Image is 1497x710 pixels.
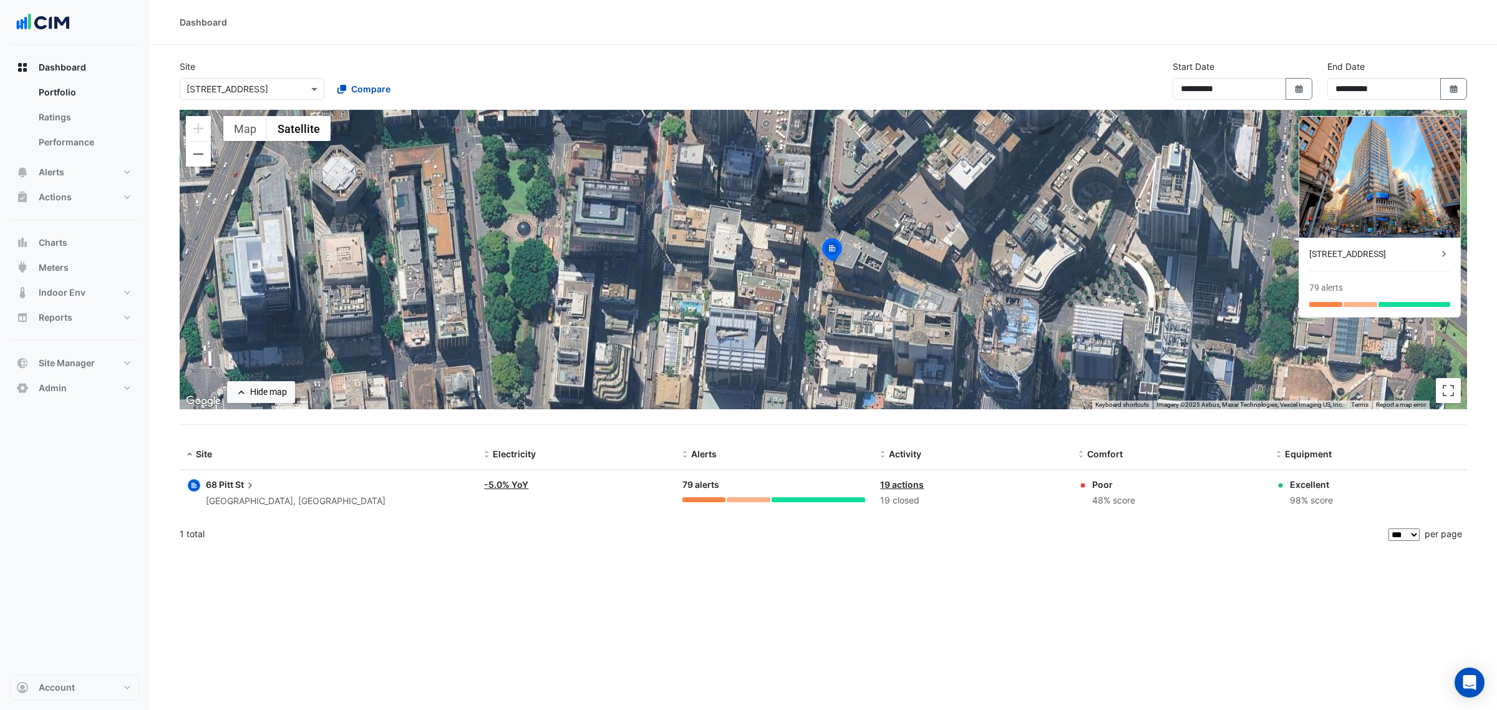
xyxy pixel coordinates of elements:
fa-icon: Select Date [1448,84,1460,94]
a: 19 actions [880,479,924,490]
app-icon: Actions [16,191,29,203]
div: 79 alerts [682,478,866,492]
button: Actions [10,185,140,210]
button: Keyboard shortcuts [1095,401,1149,409]
button: Zoom out [186,142,211,167]
button: Show satellite imagery [267,116,331,141]
button: Compare [329,78,399,100]
button: Zoom in [186,116,211,141]
label: End Date [1327,60,1365,73]
span: Imagery ©2025 Airbus, Maxar Technologies, Vexcel Imaging US, Inc. [1156,401,1344,408]
div: 79 alerts [1309,281,1343,294]
div: 1 total [180,518,1386,550]
span: Comfort [1087,449,1123,459]
a: -5.0% YoY [484,479,528,490]
app-icon: Site Manager [16,357,29,369]
span: Charts [39,236,67,249]
div: Open Intercom Messenger [1455,668,1485,698]
a: Performance [29,130,140,155]
a: Open this area in Google Maps (opens a new window) [183,393,224,409]
div: [GEOGRAPHIC_DATA], [GEOGRAPHIC_DATA] [206,494,385,508]
span: Alerts [39,166,64,178]
app-icon: Reports [16,311,29,324]
button: Charts [10,230,140,255]
app-icon: Charts [16,236,29,249]
span: Activity [889,449,921,459]
span: Site [196,449,212,459]
app-icon: Admin [16,382,29,394]
span: per page [1425,528,1462,539]
img: Company Logo [15,10,71,35]
app-icon: Dashboard [16,61,29,74]
app-icon: Indoor Env [16,286,29,299]
span: Electricity [493,449,536,459]
button: Dashboard [10,55,140,80]
div: Excellent [1290,478,1333,491]
div: 48% score [1092,494,1135,508]
button: Meters [10,255,140,280]
span: Account [39,681,75,694]
a: Portfolio [29,80,140,105]
app-icon: Alerts [16,166,29,178]
span: Indoor Env [39,286,85,299]
button: Site Manager [10,351,140,376]
div: 19 closed [880,494,1063,508]
button: Toggle fullscreen view [1436,378,1461,403]
span: Compare [351,82,390,95]
span: Reports [39,311,72,324]
a: Terms (opens in new tab) [1351,401,1369,408]
button: Alerts [10,160,140,185]
span: Actions [39,191,72,203]
button: Hide map [227,381,295,403]
span: Equipment [1285,449,1332,459]
a: Ratings [29,105,140,130]
div: Poor [1092,478,1135,491]
span: Meters [39,261,69,274]
span: Site Manager [39,357,95,369]
button: Admin [10,376,140,401]
img: 68 Pitt St [1299,117,1460,238]
app-icon: Meters [16,261,29,274]
img: Google [183,393,224,409]
img: site-pin-selected.svg [818,236,846,266]
a: Report a map error [1376,401,1426,408]
div: [STREET_ADDRESS] [1309,248,1438,261]
span: Admin [39,382,67,394]
label: Start Date [1173,60,1214,73]
div: Dashboard [180,16,227,29]
span: Alerts [691,449,717,459]
button: Indoor Env [10,280,140,305]
span: St [235,478,256,492]
button: Show street map [223,116,267,141]
div: 98% score [1290,494,1333,508]
div: Dashboard [10,80,140,160]
label: Site [180,60,195,73]
div: Hide map [250,386,287,399]
button: Reports [10,305,140,330]
span: Dashboard [39,61,86,74]
span: 68 Pitt [206,479,233,490]
fa-icon: Select Date [1294,84,1305,94]
button: Account [10,675,140,700]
